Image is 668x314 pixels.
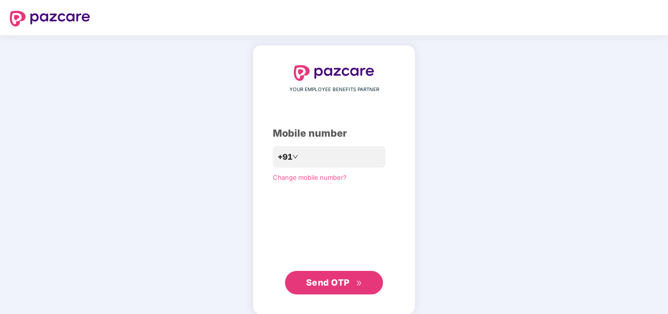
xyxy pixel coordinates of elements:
[10,11,90,26] img: logo
[356,280,362,287] span: double-right
[292,154,298,160] span: down
[278,151,292,163] span: +91
[273,126,395,141] div: Mobile number
[285,271,383,294] button: Send OTPdouble-right
[294,65,374,81] img: logo
[306,277,350,288] span: Send OTP
[289,86,379,94] span: YOUR EMPLOYEE BENEFITS PARTNER
[273,173,347,181] a: Change mobile number?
